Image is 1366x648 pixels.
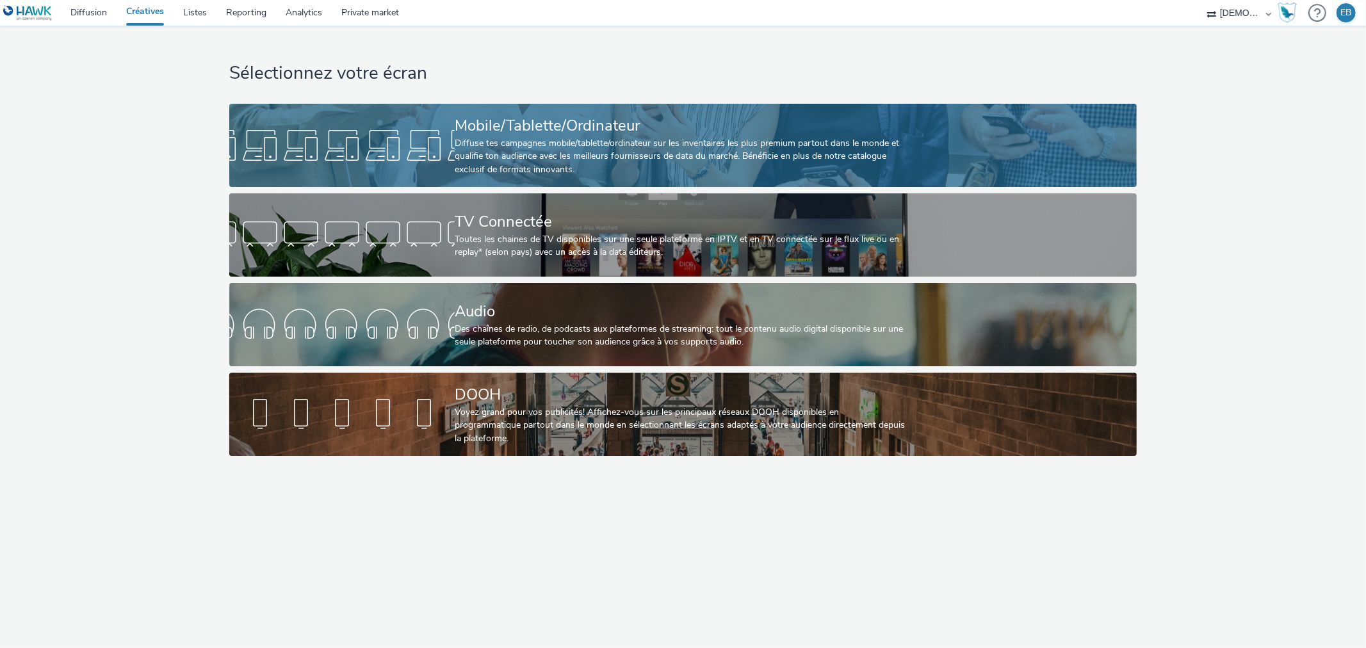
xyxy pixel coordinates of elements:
div: Toutes les chaines de TV disponibles sur une seule plateforme en IPTV et en TV connectée sur le f... [455,233,906,259]
div: Audio [455,300,906,323]
div: DOOH [455,384,906,406]
div: Des chaînes de radio, de podcasts aux plateformes de streaming: tout le contenu audio digital dis... [455,323,906,349]
div: TV Connectée [455,211,906,233]
h1: Sélectionnez votre écran [229,61,1137,86]
a: DOOHVoyez grand pour vos publicités! Affichez-vous sur les principaux réseaux DOOH disponibles en... [229,373,1137,456]
a: TV ConnectéeToutes les chaines de TV disponibles sur une seule plateforme en IPTV et en TV connec... [229,193,1137,277]
img: undefined Logo [3,5,53,21]
a: Mobile/Tablette/OrdinateurDiffuse tes campagnes mobile/tablette/ordinateur sur les inventaires le... [229,104,1137,187]
a: AudioDes chaînes de radio, de podcasts aux plateformes de streaming: tout le contenu audio digita... [229,283,1137,366]
a: Hawk Academy [1278,3,1302,23]
div: Diffuse tes campagnes mobile/tablette/ordinateur sur les inventaires les plus premium partout dan... [455,137,906,176]
div: Mobile/Tablette/Ordinateur [455,115,906,137]
img: Hawk Academy [1278,3,1297,23]
div: EB [1341,3,1352,22]
div: Voyez grand pour vos publicités! Affichez-vous sur les principaux réseaux DOOH disponibles en pro... [455,406,906,445]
